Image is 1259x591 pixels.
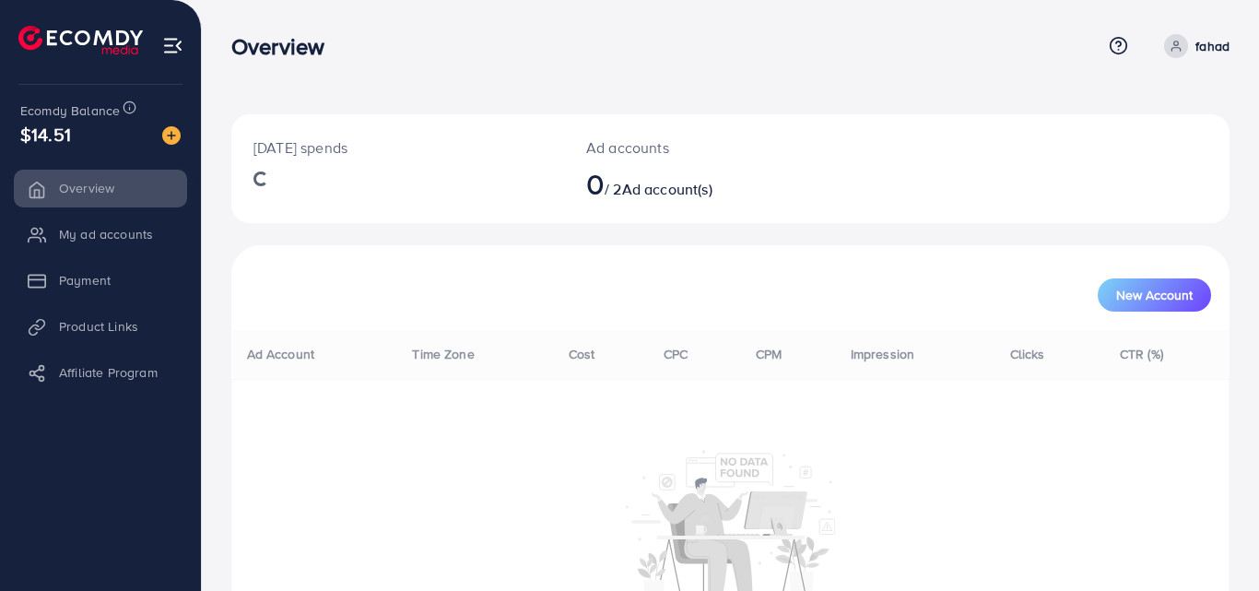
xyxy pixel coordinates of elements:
span: Ecomdy Balance [20,101,120,120]
span: New Account [1116,289,1193,301]
button: New Account [1098,278,1211,312]
p: Ad accounts [586,136,792,159]
img: menu [162,35,183,56]
span: 0 [586,162,605,205]
p: [DATE] spends [253,136,542,159]
img: image [162,126,181,145]
img: logo [18,26,143,54]
h3: Overview [231,33,339,60]
h2: / 2 [586,166,792,201]
a: fahad [1157,34,1230,58]
span: $14.51 [20,121,71,148]
p: fahad [1195,35,1230,57]
span: Ad account(s) [622,179,712,199]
